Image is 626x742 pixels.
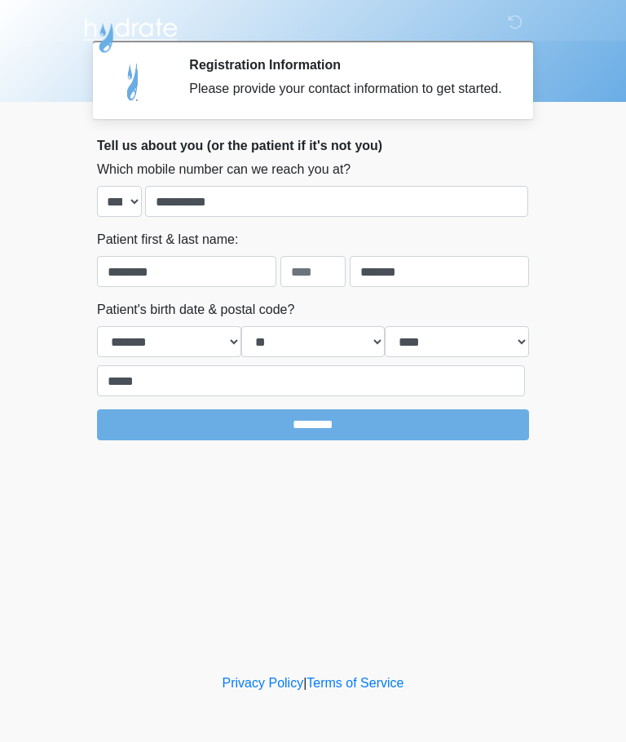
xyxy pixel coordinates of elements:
[306,676,403,690] a: Terms of Service
[97,160,350,179] label: Which mobile number can we reach you at?
[97,138,529,153] h2: Tell us about you (or the patient if it's not you)
[303,676,306,690] a: |
[189,79,505,99] div: Please provide your contact information to get started.
[109,57,158,106] img: Agent Avatar
[97,300,294,320] label: Patient's birth date & postal code?
[223,676,304,690] a: Privacy Policy
[97,230,238,250] label: Patient first & last name:
[81,12,180,54] img: Hydrate IV Bar - Arcadia Logo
